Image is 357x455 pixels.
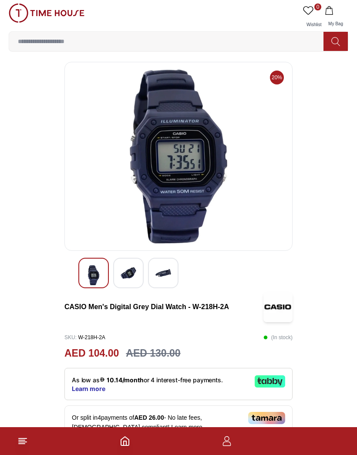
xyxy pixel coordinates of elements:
img: CASIO Men's Digital Grey Dial Watch - W-218H-2A [86,265,101,285]
h3: AED 130.00 [126,346,180,361]
img: CASIO Men's Digital Grey Dial Watch - W-218H-2A [72,69,285,243]
img: CASIO Men's Digital Grey Dial Watch - W-218H-2A [155,265,171,281]
img: CASIO Men's Digital Grey Dial Watch - W-218H-2A [121,265,136,281]
a: 0Wishlist [301,3,323,31]
a: Home [120,436,130,446]
img: ... [9,3,84,23]
span: AED 26.00 [134,414,164,421]
button: My Bag [323,3,348,31]
span: Wishlist [303,22,325,27]
span: My Bag [325,21,347,26]
h2: AED 104.00 [64,346,119,361]
span: 0 [314,3,321,10]
h3: CASIO Men's Digital Grey Dial Watch - W-218H-2A [64,302,263,312]
div: Or split in 4 payments of - No late fees, [DEMOGRAPHIC_DATA] compliant! [64,405,293,439]
img: Tamara [248,412,285,424]
span: 20% [270,71,284,84]
img: CASIO Men's Digital Grey Dial Watch - W-218H-2A [263,292,293,322]
span: SKU : [64,334,77,340]
p: ( In stock ) [263,331,293,344]
p: W-218H-2A [64,331,105,344]
span: Learn more [171,424,202,431]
